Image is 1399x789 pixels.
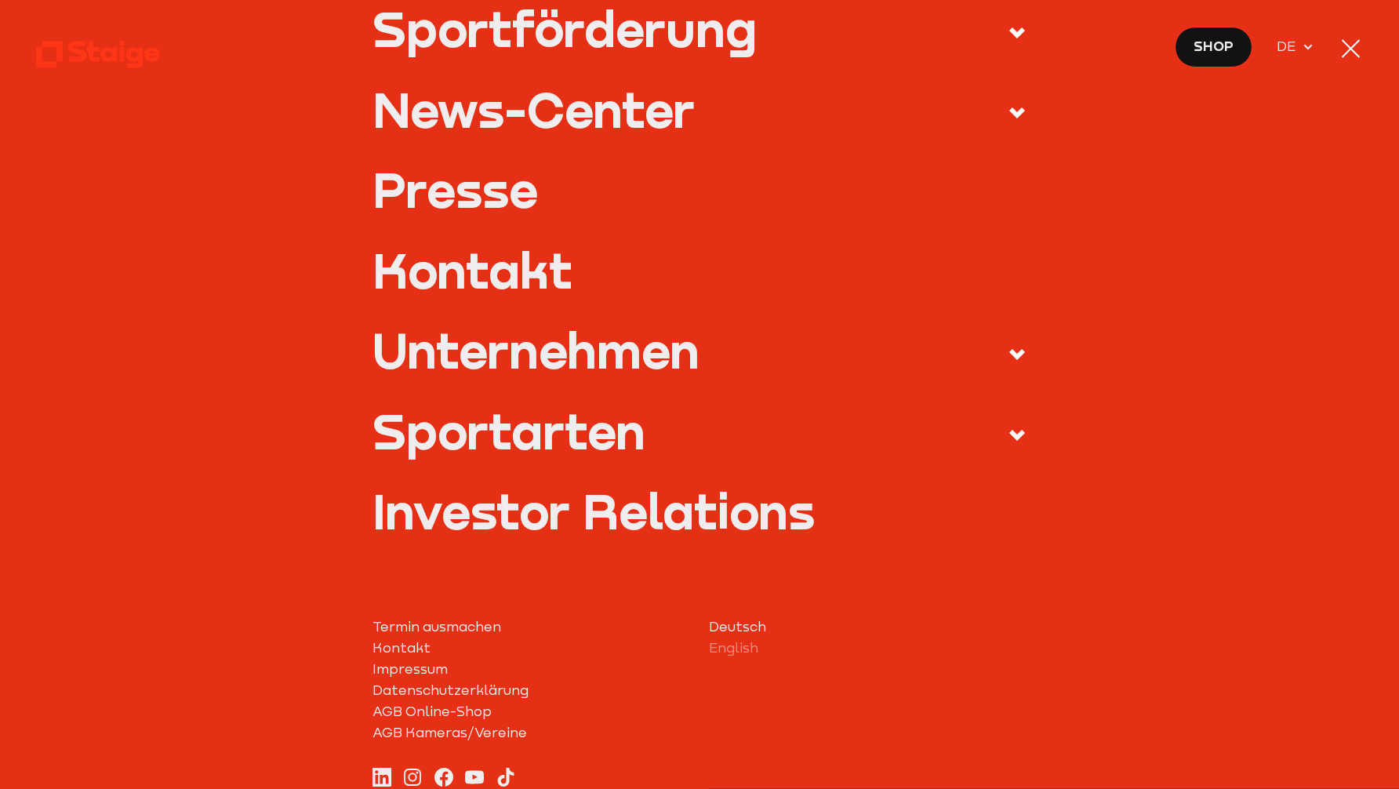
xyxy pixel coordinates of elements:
[372,701,690,722] a: AGB Online-Shop
[372,659,690,680] a: Impressum
[1175,27,1252,67] a: Shop
[372,165,1027,214] a: Presse
[372,326,699,375] div: Unternehmen
[372,85,695,134] div: News-Center
[372,616,690,638] a: Termin ausmachen
[372,722,690,744] a: AGB Kameras/Vereine
[709,616,1027,638] a: Deutsch
[372,246,1027,295] a: Kontakt
[1277,36,1302,57] span: DE
[372,5,757,53] div: Sportförderung
[709,638,1027,659] a: English
[372,638,690,659] a: Kontakt
[1194,36,1234,57] span: Shop
[372,680,690,701] a: Datenschutzerklärung
[372,407,645,456] div: Sportarten
[372,487,1027,536] a: Investor Relations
